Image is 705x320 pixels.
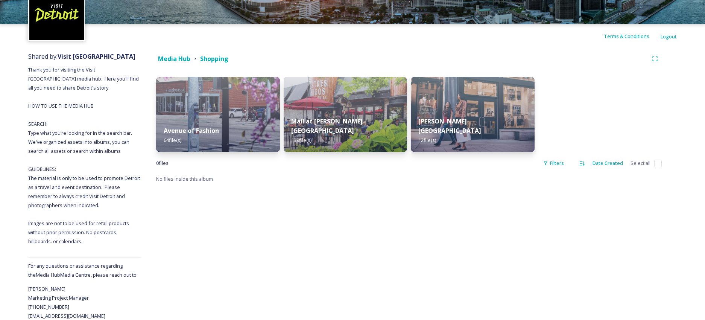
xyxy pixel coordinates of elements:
span: 12 file(s) [418,137,436,143]
img: 538b54109129ee95e39123afb5059752db2a738540908c216304b4936a76cc0f.jpg [156,77,280,152]
span: No files inside this album [156,175,213,182]
span: 0 file s [156,160,169,167]
a: Terms & Conditions [604,32,661,41]
span: Shared by: [28,52,135,61]
span: For any questions or assistance regarding the Media Hub Media Centre, please reach out to: [28,262,138,278]
img: ab957090c6cf42bb0b1154486c03bdba34073d0706bc4ccfbdb8f09fb4f4f96c.jpg [284,77,407,152]
strong: Shopping [200,55,228,63]
span: 139 file(s) [291,137,311,143]
img: 343e254a-d4b4-4e9a-b895-663f64a324af.jpg [411,77,535,152]
span: Thank you for visiting the Visit [GEOGRAPHIC_DATA] media hub. Here you'll find all you need to sh... [28,66,141,245]
span: [PERSON_NAME] Marketing Project Manager [PHONE_NUMBER] [EMAIL_ADDRESS][DOMAIN_NAME] [28,285,105,319]
strong: Avenue of Fashion [164,126,219,135]
div: Date Created [589,156,627,171]
span: Terms & Conditions [604,33,649,40]
strong: Visit [GEOGRAPHIC_DATA] [58,52,135,61]
span: Select all [631,160,650,167]
span: Logout [661,33,677,40]
strong: [PERSON_NAME][GEOGRAPHIC_DATA] [418,117,481,135]
strong: Mall at [PERSON_NAME][GEOGRAPHIC_DATA] [291,117,363,135]
strong: Media Hub [158,55,190,63]
span: 64 file(s) [164,137,181,143]
div: Filters [539,156,568,171]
